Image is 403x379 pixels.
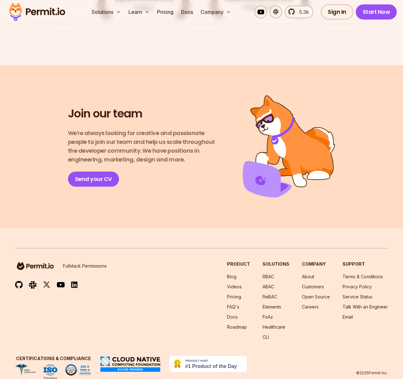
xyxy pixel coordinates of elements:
[15,281,23,289] img: github
[302,304,319,309] a: Careers
[63,263,107,269] p: Fullstack Permissions
[43,281,50,289] img: twitter
[263,261,289,267] h3: Solutions
[227,314,238,320] a: Docs
[68,129,221,164] p: We're always looking for creative and passionate people to join our team and help us scale throug...
[263,314,273,320] a: FoAz
[356,4,397,20] a: Start Now
[15,261,55,271] img: logo
[71,281,77,288] img: linkedin
[321,4,353,20] a: Sign In
[302,284,324,289] a: Customers
[263,334,269,340] a: CLI
[263,324,285,330] a: Healthcare
[227,304,239,309] a: FAQ's
[285,6,313,18] a: 5.3k
[356,371,388,376] p: © 2025 Permit Inc.
[243,95,335,198] img: Join us
[126,6,152,18] button: Learn
[343,274,383,279] a: Terms & Conditions
[15,355,92,362] h3: Certifications & Compliance
[227,324,247,330] a: Roadmap
[227,284,242,289] a: Videos
[295,8,309,16] span: 5.3k
[302,261,330,267] h3: Company
[302,274,314,279] a: About
[227,274,236,279] a: Blog
[57,281,65,288] img: youtube
[15,364,36,376] img: HIPAA
[179,6,196,18] a: Docs
[227,294,241,299] a: Pricing
[263,284,274,289] a: ABAC
[65,364,92,376] img: SOC
[263,274,274,279] a: RBAC
[68,172,119,187] a: Send your CV
[343,304,388,309] a: Talk With an Engineer
[263,294,277,299] a: ReBAC
[169,355,247,372] img: Permit.io - Never build permissions again | Product Hunt
[343,261,388,267] h3: Support
[302,294,330,299] a: Open Source
[227,261,250,267] h3: Product
[198,6,234,18] button: Company
[343,314,353,320] a: Email
[263,304,281,309] a: Elements
[43,364,57,376] img: ISO
[343,294,372,299] a: Service Status
[29,280,37,289] img: slack
[155,6,176,18] a: Pricing
[68,106,142,121] h2: Join our team
[89,6,123,18] button: Solutions
[343,284,372,289] a: Privacy Policy
[6,1,68,23] img: Permit logo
